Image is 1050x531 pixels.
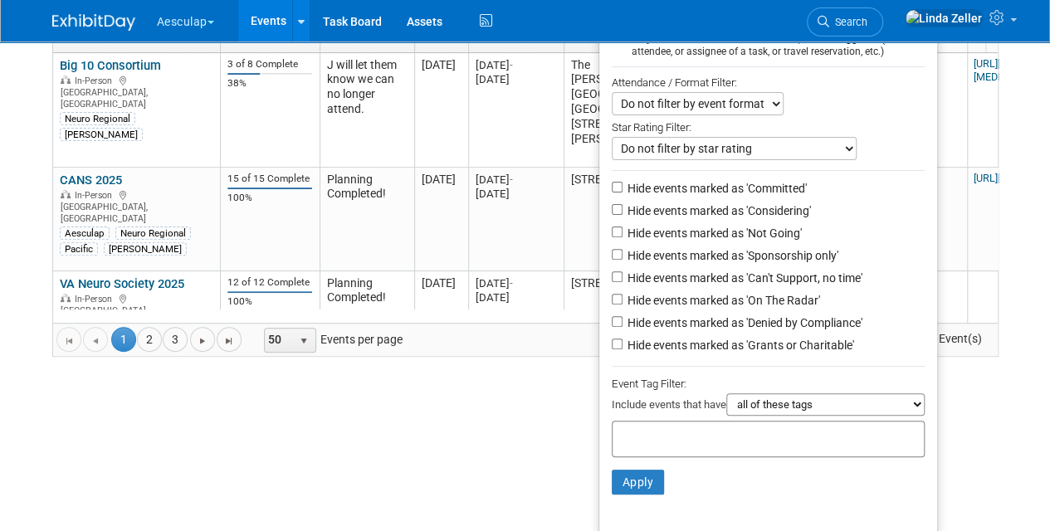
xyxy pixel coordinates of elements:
[510,173,513,186] span: -
[564,53,649,168] td: The [PERSON_NAME] [GEOGRAPHIC_DATA] [GEOGRAPHIC_DATA] [STREET_ADDRESS][PERSON_NAME]
[227,58,312,71] div: 3 of 8 Complete
[115,227,191,240] div: Neuro Regional
[476,173,556,187] div: [DATE]
[227,173,312,185] div: 15 of 15 Complete
[52,14,135,31] img: ExhibitDay
[60,128,143,141] div: [PERSON_NAME]
[612,73,925,92] div: Attendance / Format Filter:
[476,276,556,290] div: [DATE]
[61,294,71,302] img: In-Person Event
[60,58,161,73] a: Big 10 Consortium
[414,271,468,381] td: [DATE]
[60,173,122,188] a: CANS 2025
[624,292,820,309] label: Hide events marked as 'On The Radar'
[320,168,414,271] td: Planning Completed!
[62,334,76,348] span: Go to the first page
[227,192,312,204] div: 100%
[510,59,513,71] span: -
[60,242,98,256] div: Pacific
[612,115,925,137] div: Star Rating Filter:
[56,327,81,352] a: Go to the first page
[612,470,665,494] button: Apply
[265,329,293,352] span: 50
[624,314,862,331] label: Hide events marked as 'Denied by Compliance'
[612,33,925,58] div: Only show events that either I created, or I am tagged in (as attendee, or assignee of a task, or...
[60,112,135,125] div: Neuro Regional
[624,225,802,241] label: Hide events marked as 'Not Going'
[320,53,414,168] td: J will let them know we can no longer attend.
[217,327,242,352] a: Go to the last page
[104,242,187,256] div: [PERSON_NAME]
[564,168,649,271] td: [STREET_ADDRESS]
[89,334,102,348] span: Go to the previous page
[60,291,212,328] div: [GEOGRAPHIC_DATA], [GEOGRAPHIC_DATA]
[60,227,110,240] div: Aesculap
[75,190,117,201] span: In-Person
[75,294,117,304] span: In-Person
[297,334,310,348] span: select
[111,327,136,352] span: 1
[227,295,312,308] div: 100%
[612,393,925,421] div: Include events that have
[624,270,862,286] label: Hide events marked as 'Can't Support, no time'
[75,76,117,86] span: In-Person
[61,190,71,198] img: In-Person Event
[61,76,71,84] img: In-Person Event
[476,72,556,86] div: [DATE]
[476,58,556,72] div: [DATE]
[414,53,468,168] td: [DATE]
[320,271,414,381] td: Planning Completed!
[60,276,184,291] a: VA Neuro Society 2025
[624,337,854,353] label: Hide events marked as 'Grants or Charitable'
[137,327,162,352] a: 2
[414,168,468,271] td: [DATE]
[612,374,925,393] div: Event Tag Filter:
[510,277,513,290] span: -
[163,327,188,352] a: 3
[60,188,212,224] div: [GEOGRAPHIC_DATA], [GEOGRAPHIC_DATA]
[476,187,556,201] div: [DATE]
[190,327,215,352] a: Go to the next page
[196,334,209,348] span: Go to the next page
[564,271,649,381] td: [STREET_ADDRESS]
[624,180,807,197] label: Hide events marked as 'Committed'
[242,327,419,352] span: Events per page
[807,7,883,37] a: Search
[222,334,236,348] span: Go to the last page
[60,73,212,110] div: [GEOGRAPHIC_DATA], [GEOGRAPHIC_DATA]
[227,77,312,90] div: 38%
[476,290,556,304] div: [DATE]
[83,327,108,352] a: Go to the previous page
[829,16,867,28] span: Search
[905,9,983,27] img: Linda Zeller
[624,247,838,264] label: Hide events marked as 'Sponsorship only'
[624,202,811,219] label: Hide events marked as 'Considering'
[227,276,312,289] div: 12 of 12 Complete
